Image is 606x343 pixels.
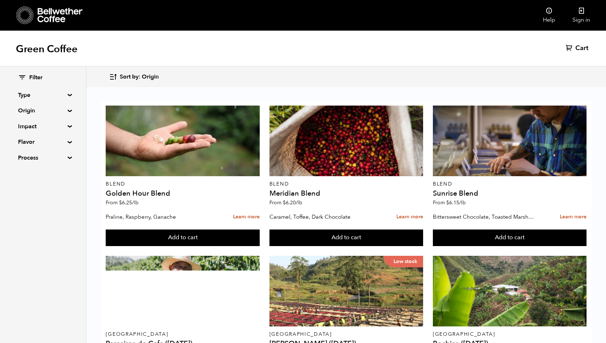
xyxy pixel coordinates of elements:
[269,199,302,206] span: From
[269,332,423,337] p: [GEOGRAPHIC_DATA]
[396,209,423,225] a: Learn more
[560,209,587,225] a: Learn more
[283,199,286,206] span: $
[433,199,466,206] span: From
[269,182,423,187] p: Blend
[233,209,260,225] a: Learn more
[269,230,423,246] button: Add to cart
[433,211,537,222] p: Bittersweet Chocolate, Toasted Marshmallow, Candied Orange, Praline
[383,256,423,267] p: Low stock
[18,106,68,115] summary: Origin
[575,44,588,53] span: Cart
[446,199,466,206] bdi: 6.15
[106,211,210,222] p: Praline, Raspberry, Ganache
[269,190,423,197] h4: Meridian Blend
[120,73,159,81] span: Sort by: Origin
[29,74,43,82] span: Filter
[459,199,466,206] span: /lb
[16,43,78,55] h1: Green Coffee
[18,122,68,131] summary: Impact
[119,199,122,206] span: $
[433,182,587,187] p: Blend
[109,68,159,85] button: Sort by: Origin
[566,44,590,53] a: Cart
[269,256,423,326] a: Low stock
[106,190,259,197] h4: Golden Hour Blend
[106,332,259,337] p: [GEOGRAPHIC_DATA]
[132,199,139,206] span: /lb
[433,190,587,197] h4: Sunrise Blend
[18,91,68,99] summary: Type
[446,199,449,206] span: $
[18,138,68,146] summary: Flavor
[433,230,587,246] button: Add to cart
[119,199,139,206] bdi: 6.25
[433,332,587,337] p: [GEOGRAPHIC_DATA]
[106,230,259,246] button: Add to cart
[283,199,302,206] bdi: 6.20
[106,199,139,206] span: From
[269,211,374,222] p: Caramel, Toffee, Dark Chocolate
[296,199,302,206] span: /lb
[106,182,259,187] p: Blend
[18,153,68,162] summary: Process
